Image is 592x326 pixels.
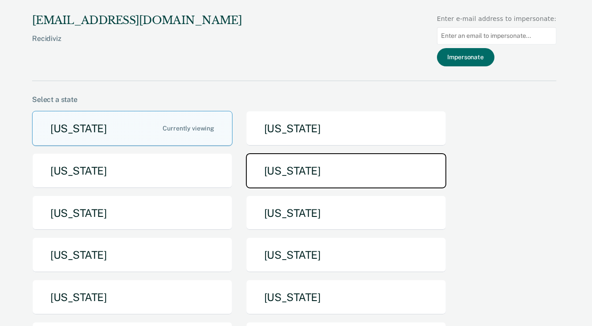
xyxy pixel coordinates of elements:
button: Impersonate [437,48,494,66]
button: [US_STATE] [246,196,446,231]
button: [US_STATE] [246,237,446,273]
button: [US_STATE] [32,111,233,146]
button: [US_STATE] [32,196,233,231]
button: [US_STATE] [32,153,233,188]
div: Recidiviz [32,34,242,57]
button: [US_STATE] [32,237,233,273]
div: Select a state [32,95,556,104]
button: [US_STATE] [246,111,446,146]
button: [US_STATE] [246,280,446,315]
div: Enter e-mail address to impersonate: [437,14,556,24]
input: Enter an email to impersonate... [437,27,556,45]
button: [US_STATE] [32,280,233,315]
div: [EMAIL_ADDRESS][DOMAIN_NAME] [32,14,242,27]
button: [US_STATE] [246,153,446,188]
